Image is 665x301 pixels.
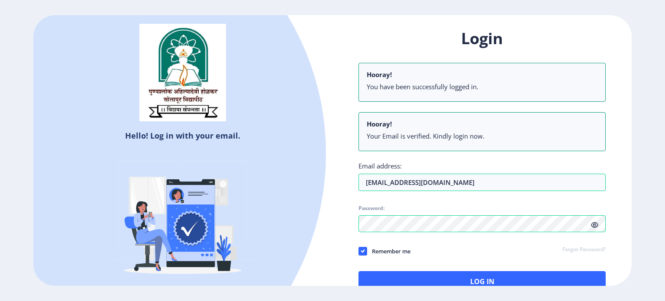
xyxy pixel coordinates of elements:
img: sulogo.png [139,24,226,122]
img: Verified-rafiki.svg [107,144,258,296]
input: Email address [358,174,606,191]
label: Password: [358,205,384,212]
b: Hooray! [367,70,392,79]
a: Forgot Password? [562,246,606,254]
li: You have been successfully logged in. [367,82,597,91]
b: Hooray! [367,120,392,128]
li: Your Email is verified. Kindly login now. [367,132,597,140]
button: Log In [358,271,606,292]
span: Remember me [367,246,410,256]
label: Email address: [358,162,402,170]
h1: Login [358,28,606,49]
